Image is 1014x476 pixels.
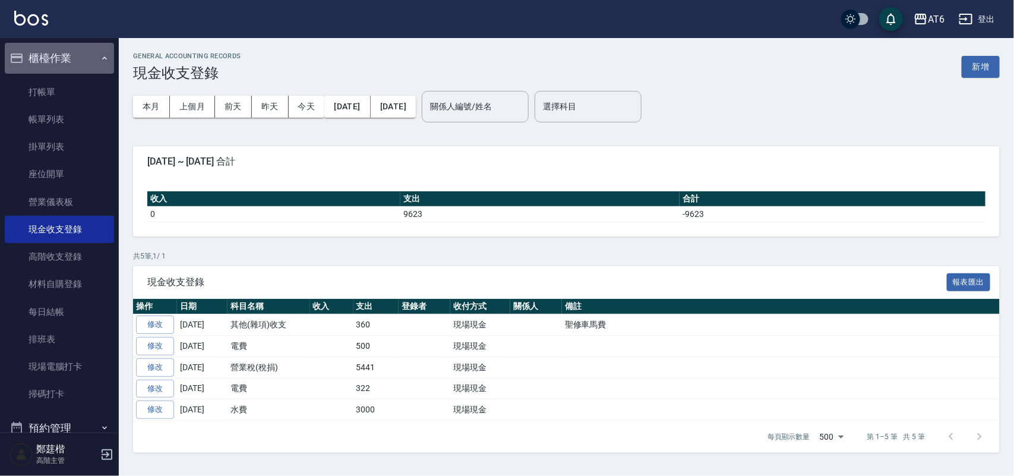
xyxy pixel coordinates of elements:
[867,431,925,442] p: 第 1–5 筆 共 5 筆
[177,399,228,421] td: [DATE]
[400,206,680,222] td: 9623
[353,378,399,399] td: 322
[324,96,370,118] button: [DATE]
[353,357,399,378] td: 5441
[14,11,48,26] img: Logo
[353,299,399,314] th: 支出
[136,358,174,377] a: 修改
[177,357,228,378] td: [DATE]
[815,421,848,453] div: 500
[36,443,97,455] h5: 鄭莛楷
[399,299,450,314] th: 登錄者
[562,299,1000,314] th: 備註
[400,191,680,207] th: 支出
[170,96,215,118] button: 上個月
[228,399,310,421] td: 水費
[5,160,114,188] a: 座位開單
[5,270,114,298] a: 材料自購登錄
[562,314,1000,336] td: 聖修車馬費
[133,299,177,314] th: 操作
[136,337,174,355] a: 修改
[450,399,510,421] td: 現場現金
[962,56,1000,78] button: 新增
[177,378,228,399] td: [DATE]
[136,401,174,419] a: 修改
[5,243,114,270] a: 高階收支登錄
[5,78,114,106] a: 打帳單
[767,431,810,442] p: 每頁顯示數量
[252,96,289,118] button: 昨天
[954,8,1000,30] button: 登出
[353,314,399,336] td: 360
[5,353,114,380] a: 現場電腦打卡
[962,61,1000,72] a: 新增
[10,443,33,466] img: Person
[5,106,114,133] a: 帳單列表
[353,336,399,357] td: 500
[133,52,241,60] h2: GENERAL ACCOUNTING RECORDS
[450,378,510,399] td: 現場現金
[680,206,985,222] td: -9623
[947,273,991,292] button: 報表匯出
[450,336,510,357] td: 現場現金
[289,96,325,118] button: 今天
[133,251,1000,261] p: 共 5 筆, 1 / 1
[5,188,114,216] a: 營業儀表板
[228,357,310,378] td: 營業稅(稅捐)
[133,96,170,118] button: 本月
[177,314,228,336] td: [DATE]
[147,276,947,288] span: 現金收支登錄
[133,65,241,81] h3: 現金收支登錄
[147,206,400,222] td: 0
[879,7,903,31] button: save
[310,299,353,314] th: 收入
[228,299,310,314] th: 科目名稱
[147,191,400,207] th: 收入
[5,298,114,326] a: 每日結帳
[228,336,310,357] td: 電費
[147,156,985,168] span: [DATE] ~ [DATE] 合計
[353,399,399,421] td: 3000
[450,314,510,336] td: 現場現金
[36,455,97,466] p: 高階主管
[680,191,985,207] th: 合計
[450,357,510,378] td: 現場現金
[177,299,228,314] th: 日期
[136,380,174,398] a: 修改
[510,299,562,314] th: 關係人
[909,7,949,31] button: AT6
[450,299,510,314] th: 收付方式
[5,216,114,243] a: 現金收支登錄
[215,96,252,118] button: 前天
[371,96,416,118] button: [DATE]
[228,314,310,336] td: 其他(雜項)收支
[136,316,174,334] a: 修改
[5,43,114,74] button: 櫃檯作業
[928,12,944,27] div: AT6
[5,133,114,160] a: 掛單列表
[5,413,114,444] button: 預約管理
[228,378,310,399] td: 電費
[5,326,114,353] a: 排班表
[5,380,114,408] a: 掃碼打卡
[177,336,228,357] td: [DATE]
[947,276,991,287] a: 報表匯出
